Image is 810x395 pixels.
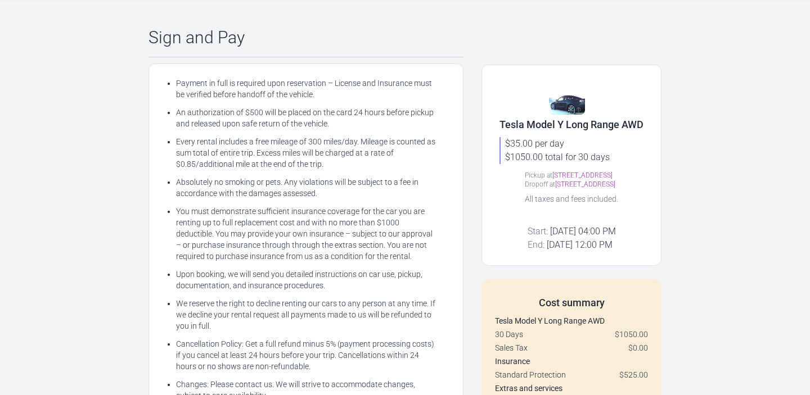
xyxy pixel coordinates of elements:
[176,298,436,332] li: We reserve the right to decline renting our cars to any person at any time. If we decline your re...
[176,78,436,100] li: Payment in full is required upon reservation – License and Insurance must be verified before hand...
[505,137,643,151] div: $35.00 per day
[176,107,436,129] li: An authorization of $500 will be placed on the card 24 hours before pickup and released upon safe...
[495,384,562,393] strong: Extras and services
[555,180,615,188] a: [STREET_ADDRESS]
[525,171,552,179] span: Pickup at
[525,193,618,205] div: All taxes and fees included.
[528,226,548,237] span: Start:
[615,329,648,340] span: $1050.00
[525,180,555,188] span: Dropoff at
[619,369,648,380] span: $525.00
[495,342,648,353] div: Sales Tax
[148,28,463,48] div: Sign and Pay
[528,239,544,250] span: End:
[628,342,648,353] span: $0.00
[176,269,436,291] li: Upon booking, we will send you detailed instructions on car use, pickup, documentation, and insur...
[505,151,643,164] div: $1050.00 total for 30 days
[495,369,648,380] div: Standard Protection
[176,338,436,372] li: Cancellation Policy: Get a full refund minus 5% (payment processing costs) if you cancel at least...
[552,171,613,179] a: [STREET_ADDRESS]
[176,176,436,199] li: Absolutely no smoking or pets. Any violations will be subject to a fee in accordance with the dam...
[495,295,648,311] div: Cost summary
[549,79,585,115] img: 141.jpg
[495,316,605,325] strong: Tesla Model Y Long Range AWD
[547,239,613,250] span: [DATE] 12:00 PM
[550,226,616,237] span: [DATE] 04:00 PM
[176,206,436,262] li: You must demonstrate sufficient insurance coverage for the car you are renting up to full replace...
[499,117,643,133] div: Tesla Model Y Long Range AWD
[176,136,436,170] li: Every rental includes a free mileage of 300 miles/day. Mileage is counted as sum total of entire ...
[495,357,530,366] strong: Insurance
[495,329,648,340] div: 30 Days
